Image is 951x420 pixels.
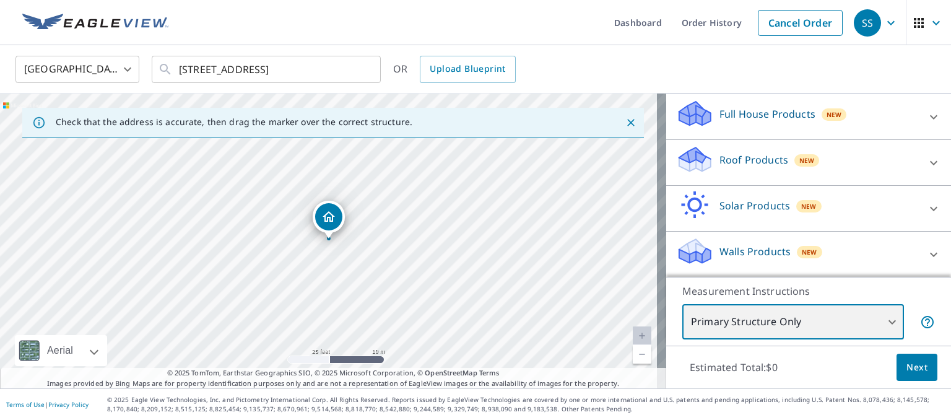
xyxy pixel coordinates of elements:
[15,335,107,366] div: Aerial
[633,345,651,364] a: Current Level 20, Zoom Out
[22,14,168,32] img: EV Logo
[676,191,941,226] div: Solar ProductsNew
[6,401,89,408] p: |
[179,52,355,87] input: Search by address or latitude-longitude
[719,244,791,259] p: Walls Products
[167,368,500,378] span: © 2025 TomTom, Earthstar Geographics SIO, © 2025 Microsoft Corporation, ©
[676,99,941,134] div: Full House ProductsNew
[313,201,345,239] div: Dropped pin, building 1, Residential property, 398 Erie Ave Telford, PA 18969
[623,115,639,131] button: Close
[801,201,817,211] span: New
[854,9,881,37] div: SS
[682,305,904,339] div: Primary Structure Only
[906,360,927,375] span: Next
[56,116,412,128] p: Check that the address is accurate, then drag the marker over the correct structure.
[802,247,817,257] span: New
[48,400,89,409] a: Privacy Policy
[897,354,937,382] button: Next
[15,52,139,87] div: [GEOGRAPHIC_DATA]
[479,368,500,377] a: Terms
[107,395,945,414] p: © 2025 Eagle View Technologies, Inc. and Pictometry International Corp. All Rights Reserved. Repo...
[719,107,815,121] p: Full House Products
[6,400,45,409] a: Terms of Use
[676,145,941,180] div: Roof ProductsNew
[420,56,515,83] a: Upload Blueprint
[682,284,935,299] p: Measurement Instructions
[719,152,788,167] p: Roof Products
[393,56,516,83] div: OR
[799,155,815,165] span: New
[827,110,842,120] span: New
[425,368,477,377] a: OpenStreetMap
[430,61,505,77] span: Upload Blueprint
[680,354,788,381] p: Estimated Total: $0
[633,326,651,345] a: Current Level 20, Zoom In Disabled
[758,10,843,36] a: Cancel Order
[920,315,935,330] span: Your report will include only the primary structure on the property. For example, a detached gara...
[719,198,790,213] p: Solar Products
[676,237,941,272] div: Walls ProductsNew
[43,335,77,366] div: Aerial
